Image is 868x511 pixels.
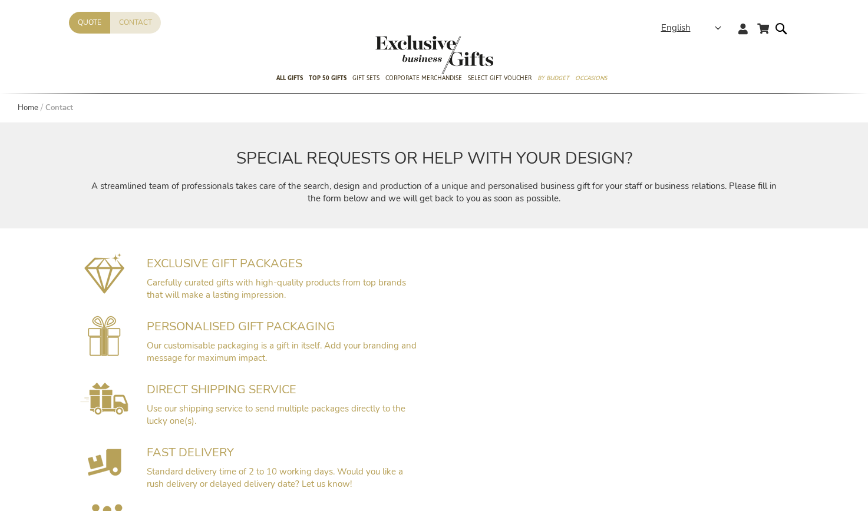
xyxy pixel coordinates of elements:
[80,383,128,415] img: Rechtstreekse Verzendservice
[87,180,781,205] p: A streamlined team of professionals takes care of the search, design and production of a unique a...
[18,102,38,113] a: Home
[309,72,346,84] span: TOP 50 Gifts
[87,150,781,168] h2: SPECIAL REQUESTS OR HELP WITH YOUR DESIGN?
[468,72,532,84] span: Select Gift Voucher
[45,102,73,113] strong: Contact
[147,466,403,490] span: Standard delivery time of 2 to 10 working days. Would you like a rush delivery or delayed deliver...
[110,12,161,34] a: Contact
[147,340,417,364] span: Our customisable packaging is a gift in itself. Add your branding and message for maximum impact.
[575,64,607,94] a: Occasions
[147,318,335,334] span: PERSONALISED GIFT PACKAGING
[375,35,493,74] img: Exclusive Business gifts logo
[147,403,405,427] span: Use our shipping service to send multiple packages directly to the lucky one(s).
[537,64,569,94] a: By Budget
[84,252,125,294] img: Exclusieve geschenkpakketten mét impact
[147,381,296,397] span: DIRECT SHIPPING SERVICE
[80,406,128,418] a: Direct Shipping Service
[375,35,434,74] a: store logo
[309,64,346,94] a: TOP 50 Gifts
[147,255,302,271] span: EXCLUSIVE GIFT PACKAGES
[352,72,379,84] span: Gift Sets
[468,64,532,94] a: Select Gift Voucher
[147,277,406,301] span: Carefully curated gifts with high-quality products from top brands that will make a lasting impre...
[537,72,569,84] span: By Budget
[88,316,121,356] img: Gepersonaliseerde cadeauverpakking voorzien van uw branding
[276,72,303,84] span: All Gifts
[69,12,110,34] a: Quote
[661,21,691,35] span: English
[352,64,379,94] a: Gift Sets
[575,72,607,84] span: Occasions
[276,64,303,94] a: All Gifts
[147,444,234,460] span: FAST DELIVERY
